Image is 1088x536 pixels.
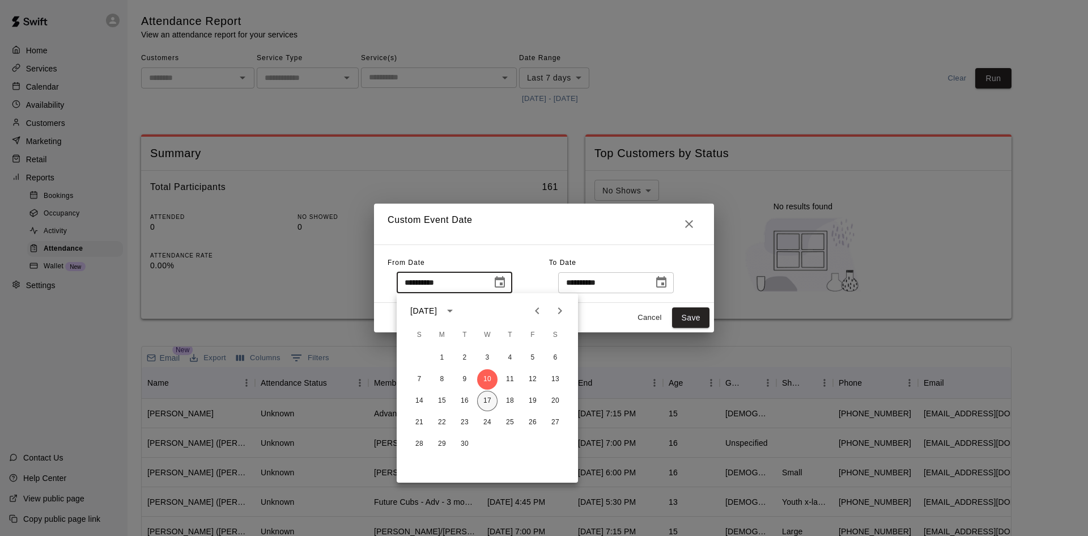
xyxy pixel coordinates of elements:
[522,391,543,411] button: 19
[545,412,566,433] button: 27
[631,309,668,327] button: Cancel
[409,369,430,390] button: 7
[409,412,430,433] button: 21
[477,391,498,411] button: 17
[500,324,520,347] span: Thursday
[477,369,498,390] button: 10
[454,324,475,347] span: Tuesday
[410,305,437,317] div: [DATE]
[500,412,520,433] button: 25
[432,412,452,433] button: 22
[672,307,709,328] button: Save
[522,348,543,368] button: 5
[549,259,576,267] span: To Date
[409,391,430,411] button: 14
[545,391,566,411] button: 20
[432,369,452,390] button: 8
[477,324,498,347] span: Wednesday
[409,324,430,347] span: Sunday
[388,259,425,267] span: From Date
[454,348,475,368] button: 2
[545,369,566,390] button: 13
[454,391,475,411] button: 16
[500,348,520,368] button: 4
[409,434,430,454] button: 28
[545,324,566,347] span: Saturday
[432,434,452,454] button: 29
[500,369,520,390] button: 11
[432,324,452,347] span: Monday
[526,299,549,322] button: Previous month
[440,301,460,320] button: calendar view is open, switch to year view
[477,412,498,433] button: 24
[432,348,452,368] button: 1
[432,391,452,411] button: 15
[549,299,571,322] button: Next month
[374,204,714,244] h2: Custom Event Date
[650,271,673,294] button: Choose date, selected date is Sep 17, 2025
[477,348,498,368] button: 3
[454,369,475,390] button: 9
[678,213,700,235] button: Close
[454,412,475,433] button: 23
[454,434,475,454] button: 30
[522,369,543,390] button: 12
[545,348,566,368] button: 6
[522,324,543,347] span: Friday
[522,412,543,433] button: 26
[488,271,511,294] button: Choose date, selected date is Sep 10, 2025
[500,391,520,411] button: 18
